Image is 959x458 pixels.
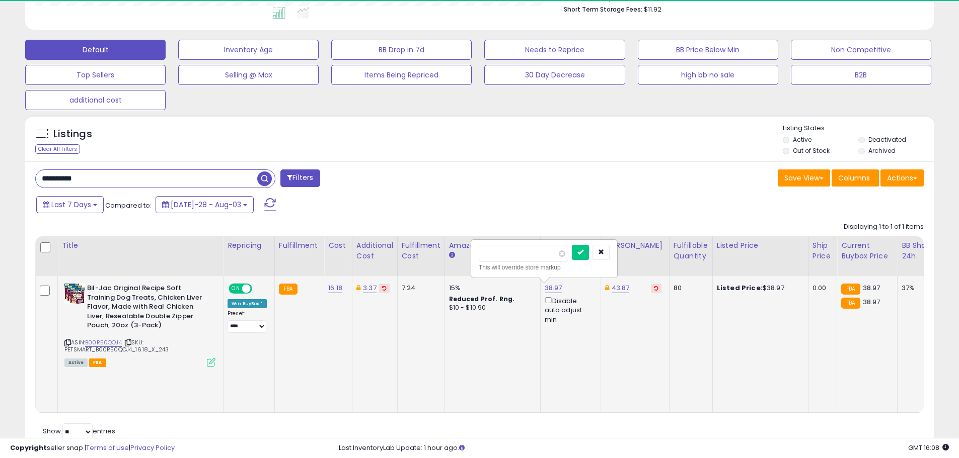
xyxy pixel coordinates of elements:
[328,283,342,293] a: 16.18
[156,196,254,213] button: [DATE]-28 - Aug-03
[449,240,536,251] div: Amazon Fees
[605,240,665,251] div: [PERSON_NAME]
[228,310,267,333] div: Preset:
[87,284,209,333] b: Bil-Jac Original Recipe Soft Training Dog Treats, Chicken Liver Flavor, Made with Real Chicken Li...
[53,127,92,141] h5: Listings
[228,240,270,251] div: Repricing
[279,284,298,295] small: FBA
[228,299,267,308] div: Win BuyBox *
[778,169,830,187] button: Save View
[64,284,85,304] img: 5171eaUsryL._SL40_.jpg
[717,283,763,293] b: Listed Price:
[638,65,778,85] button: high bb no sale
[86,443,129,452] a: Terms of Use
[674,284,705,293] div: 80
[674,240,708,261] div: Fulfillable Quantity
[130,443,175,452] a: Privacy Policy
[64,338,169,353] span: | SKU: PETSMART_B00R50QOJ4_16.18_X_243
[449,295,515,303] b: Reduced Prof. Rng.
[832,169,879,187] button: Columns
[43,426,115,436] span: Show: entries
[863,297,880,307] span: 38.97
[449,304,533,312] div: $10 - $10.90
[841,240,893,261] div: Current Buybox Price
[813,284,829,293] div: 0.00
[838,173,870,183] span: Columns
[62,240,219,251] div: Title
[791,65,931,85] button: B2B
[484,40,625,60] button: Needs to Reprice
[25,90,166,110] button: additional cost
[51,200,91,210] span: Last 7 Days
[64,284,215,365] div: ASIN:
[612,283,630,293] a: 43.87
[841,284,860,295] small: FBA
[902,284,935,293] div: 37%
[545,283,562,293] a: 38.97
[545,295,593,324] div: Disable auto adjust min
[339,443,949,453] div: Last InventoryLab Update: 1 hour ago.
[230,285,242,293] span: ON
[171,200,241,210] span: [DATE]-28 - Aug-03
[363,283,377,293] a: 3.37
[10,443,47,452] strong: Copyright
[331,40,472,60] button: BB Drop in 7d
[793,146,830,155] label: Out of Stock
[793,135,812,144] label: Active
[280,169,320,187] button: Filters
[484,65,625,85] button: 30 Day Decrease
[402,284,437,293] div: 7.24
[479,262,610,272] div: This will override store markup
[105,201,152,210] span: Compared to:
[251,285,267,293] span: OFF
[178,40,319,60] button: Inventory Age
[644,5,661,14] span: $11.92
[64,358,88,367] span: All listings currently available for purchase on Amazon
[813,240,833,261] div: Ship Price
[791,40,931,60] button: Non Competitive
[356,240,393,261] div: Additional Cost
[449,284,533,293] div: 15%
[868,146,896,155] label: Archived
[449,251,455,260] small: Amazon Fees.
[863,283,880,293] span: 38.97
[880,169,924,187] button: Actions
[178,65,319,85] button: Selling @ Max
[331,65,472,85] button: Items Being Repriced
[279,240,320,251] div: Fulfillment
[402,240,440,261] div: Fulfillment Cost
[564,5,642,14] b: Short Term Storage Fees:
[717,284,800,293] div: $38.97
[783,124,934,133] p: Listing States:
[10,443,175,453] div: seller snap | |
[841,298,860,309] small: FBA
[844,222,924,232] div: Displaying 1 to 1 of 1 items
[638,40,778,60] button: BB Price Below Min
[89,358,106,367] span: FBA
[25,65,166,85] button: Top Sellers
[35,144,80,154] div: Clear All Filters
[36,196,104,213] button: Last 7 Days
[902,240,938,261] div: BB Share 24h.
[908,443,949,452] span: 2025-08-11 16:08 GMT
[868,135,906,144] label: Deactivated
[717,240,804,251] div: Listed Price
[85,338,122,347] a: B00R50QOJ4
[328,240,348,251] div: Cost
[25,40,166,60] button: Default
